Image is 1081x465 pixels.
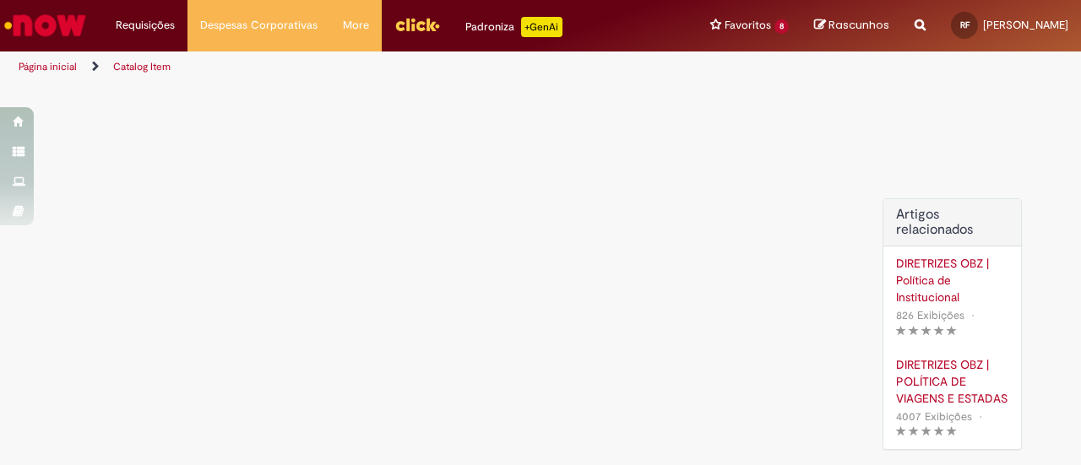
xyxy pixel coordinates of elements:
[983,18,1068,32] span: [PERSON_NAME]
[113,60,171,73] a: Catalog Item
[394,12,440,37] img: click_logo_yellow_360x200.png
[200,17,318,34] span: Despesas Corporativas
[896,255,1008,305] a: DIRETRIZES OBZ | Política de Institucional
[725,17,771,34] span: Favoritos
[116,17,175,34] span: Requisições
[2,8,89,42] img: ServiceNow
[521,17,562,37] p: +GenAi
[896,356,1008,407] a: DIRETRIZES OBZ | POLÍTICA DE VIAGENS E ESTADAS
[343,17,369,34] span: More
[896,308,964,322] span: 826 Exibições
[968,304,978,327] span: •
[896,208,1008,237] h3: Artigos relacionados
[814,18,889,34] a: Rascunhos
[19,60,77,73] a: Página inicial
[828,17,889,33] span: Rascunhos
[774,19,789,34] span: 8
[960,19,970,30] span: RF
[896,409,972,424] span: 4007 Exibições
[13,51,708,83] ul: Trilhas de página
[465,17,562,37] div: Padroniza
[975,405,986,428] span: •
